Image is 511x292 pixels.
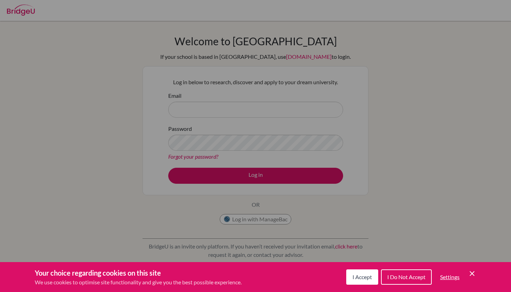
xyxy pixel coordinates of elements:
[468,269,476,278] button: Save and close
[352,274,372,280] span: I Accept
[435,270,465,284] button: Settings
[381,269,432,285] button: I Do Not Accept
[387,274,425,280] span: I Do Not Accept
[346,269,378,285] button: I Accept
[440,274,460,280] span: Settings
[35,268,242,278] h3: Your choice regarding cookies on this site
[35,278,242,286] p: We use cookies to optimise site functionality and give you the best possible experience.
